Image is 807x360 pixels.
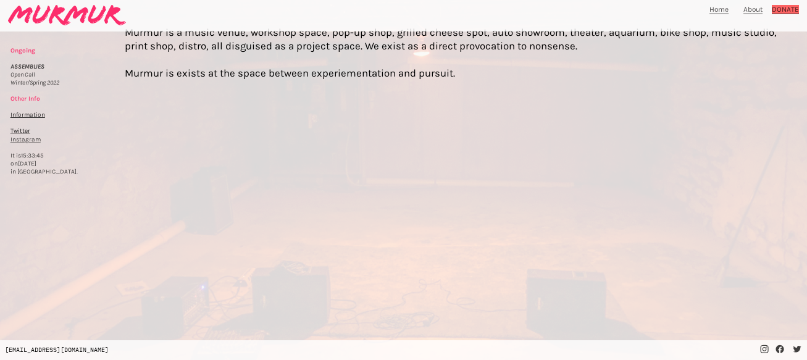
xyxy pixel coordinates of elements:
a: ︎ [775,345,785,354]
a: Information [10,111,45,119]
a: About [743,5,763,14]
a: ︎ [792,345,802,354]
div: It is on in [GEOGRAPHIC_DATA]. [10,47,178,185]
span: [EMAIL_ADDRESS][DOMAIN_NAME] [5,347,109,353]
a: Twitter [10,127,30,135]
img: murmur-logo.svg [8,5,126,25]
div: Murmur is a music venue, workshop space, pop-up shop, grilled cheese spot, auto showroom, theater... [125,26,781,107]
a: Home [709,5,729,14]
a: ︎ [759,345,769,354]
a: DONATE [772,5,799,14]
a: Instagram [10,136,41,143]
